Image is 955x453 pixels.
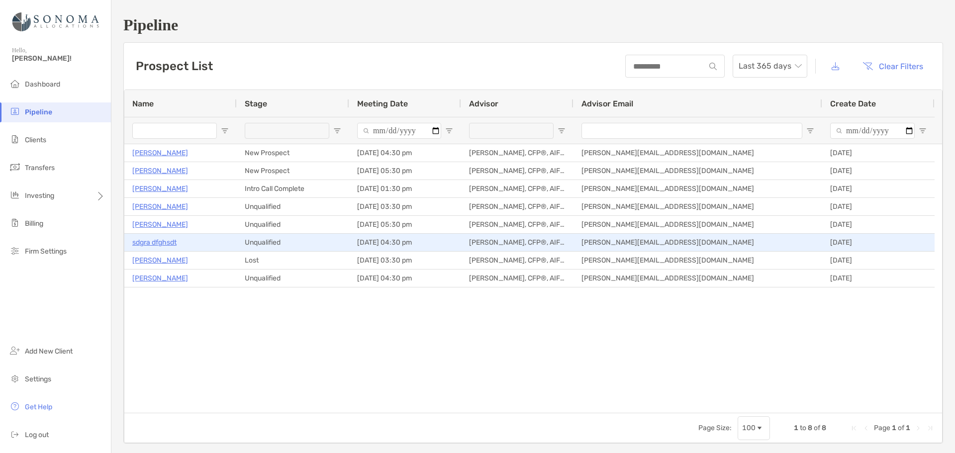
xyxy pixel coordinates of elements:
[237,252,349,269] div: Lost
[573,270,822,287] div: [PERSON_NAME][EMAIL_ADDRESS][DOMAIN_NAME]
[237,216,349,233] div: Unqualified
[25,403,52,411] span: Get Help
[237,270,349,287] div: Unqualified
[558,127,566,135] button: Open Filter Menu
[709,63,717,70] img: input icon
[445,127,453,135] button: Open Filter Menu
[581,123,802,139] input: Advisor Email Filter Input
[573,216,822,233] div: [PERSON_NAME][EMAIL_ADDRESS][DOMAIN_NAME]
[830,99,876,108] span: Create Date
[898,424,904,432] span: of
[461,270,573,287] div: [PERSON_NAME], CFP®, AIF®
[237,198,349,215] div: Unqualified
[814,424,820,432] span: of
[461,216,573,233] div: [PERSON_NAME], CFP®, AIF®
[25,80,60,89] span: Dashboard
[132,147,188,159] a: [PERSON_NAME]
[855,55,931,77] button: Clear Filters
[237,144,349,162] div: New Prospect
[738,416,770,440] div: Page Size
[573,234,822,251] div: [PERSON_NAME][EMAIL_ADDRESS][DOMAIN_NAME]
[9,217,21,229] img: billing icon
[9,78,21,90] img: dashboard icon
[581,99,633,108] span: Advisor Email
[862,424,870,432] div: Previous Page
[461,144,573,162] div: [PERSON_NAME], CFP®, AIF®
[349,234,461,251] div: [DATE] 04:30 pm
[9,345,21,357] img: add_new_client icon
[800,424,806,432] span: to
[132,165,188,177] a: [PERSON_NAME]
[573,162,822,180] div: [PERSON_NAME][EMAIL_ADDRESS][DOMAIN_NAME]
[892,424,896,432] span: 1
[573,198,822,215] div: [PERSON_NAME][EMAIL_ADDRESS][DOMAIN_NAME]
[9,105,21,117] img: pipeline icon
[132,254,188,267] a: [PERSON_NAME]
[349,216,461,233] div: [DATE] 05:30 pm
[25,136,46,144] span: Clients
[739,55,801,77] span: Last 365 days
[132,99,154,108] span: Name
[926,424,934,432] div: Last Page
[9,372,21,384] img: settings icon
[9,133,21,145] img: clients icon
[25,108,52,116] span: Pipeline
[132,236,177,249] a: sdgra dfghsdt
[822,198,935,215] div: [DATE]
[822,180,935,197] div: [DATE]
[822,252,935,269] div: [DATE]
[742,424,756,432] div: 100
[573,252,822,269] div: [PERSON_NAME][EMAIL_ADDRESS][DOMAIN_NAME]
[25,191,54,200] span: Investing
[794,424,798,432] span: 1
[349,162,461,180] div: [DATE] 05:30 pm
[9,161,21,173] img: transfers icon
[25,431,49,439] span: Log out
[12,4,99,40] img: Zoe Logo
[808,424,812,432] span: 8
[132,182,188,195] a: [PERSON_NAME]
[461,252,573,269] div: [PERSON_NAME], CFP®, AIF®
[874,424,890,432] span: Page
[25,164,55,172] span: Transfers
[461,162,573,180] div: [PERSON_NAME], CFP®, AIF®
[132,123,217,139] input: Name Filter Input
[221,127,229,135] button: Open Filter Menu
[914,424,922,432] div: Next Page
[333,127,341,135] button: Open Filter Menu
[132,200,188,213] a: [PERSON_NAME]
[237,162,349,180] div: New Prospect
[830,123,915,139] input: Create Date Filter Input
[850,424,858,432] div: First Page
[822,270,935,287] div: [DATE]
[822,234,935,251] div: [DATE]
[906,424,910,432] span: 1
[237,234,349,251] div: Unqualified
[349,270,461,287] div: [DATE] 04:30 pm
[9,428,21,440] img: logout icon
[245,99,267,108] span: Stage
[132,218,188,231] a: [PERSON_NAME]
[132,272,188,284] a: [PERSON_NAME]
[822,162,935,180] div: [DATE]
[461,180,573,197] div: [PERSON_NAME], CFP®, AIF®
[25,247,67,256] span: Firm Settings
[349,180,461,197] div: [DATE] 01:30 pm
[357,99,408,108] span: Meeting Date
[25,219,43,228] span: Billing
[822,216,935,233] div: [DATE]
[357,123,441,139] input: Meeting Date Filter Input
[136,59,213,73] h3: Prospect List
[9,245,21,257] img: firm-settings icon
[9,400,21,412] img: get-help icon
[822,144,935,162] div: [DATE]
[573,144,822,162] div: [PERSON_NAME][EMAIL_ADDRESS][DOMAIN_NAME]
[806,127,814,135] button: Open Filter Menu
